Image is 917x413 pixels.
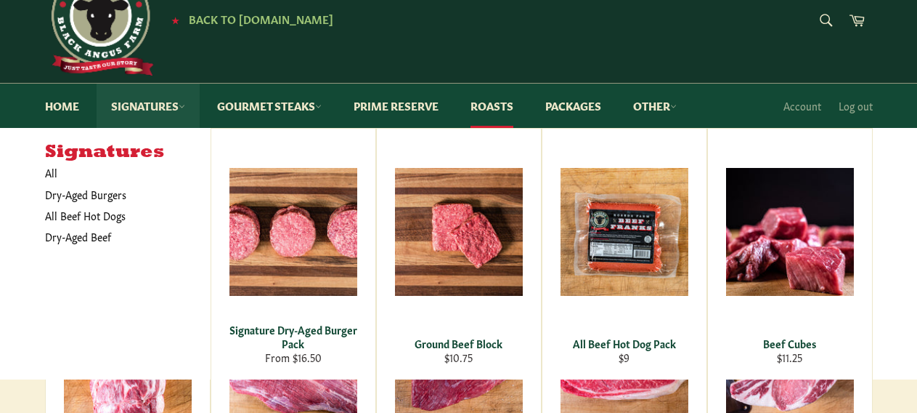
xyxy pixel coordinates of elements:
[551,337,697,350] div: All Beef Hot Dog Pack
[38,162,211,183] a: All
[229,168,357,296] img: Signature Dry-Aged Burger Pack
[551,350,697,364] div: $9
[456,84,528,128] a: Roasts
[717,337,863,350] div: Beef Cubes
[164,14,333,25] a: ★ Back to [DOMAIN_NAME]
[189,11,333,26] span: Back to [DOMAIN_NAME]
[97,84,200,128] a: Signatures
[171,14,179,25] span: ★
[38,226,196,247] a: Dry-Aged Beef
[707,128,873,380] a: Beef Cubes Beef Cubes $11.25
[203,84,336,128] a: Gourmet Steaks
[220,350,366,364] div: From $16.50
[386,337,531,350] div: Ground Beef Block
[339,84,453,128] a: Prime Reserve
[38,184,196,205] a: Dry-Aged Burgers
[717,350,863,364] div: $11.25
[38,205,196,226] a: All Beef Hot Dogs
[831,84,880,127] a: Log out
[531,84,616,128] a: Packages
[395,168,523,296] img: Ground Beef Block
[45,143,211,163] h5: Signatures
[619,84,691,128] a: Other
[376,128,542,380] a: Ground Beef Block Ground Beef Block $10.75
[30,84,94,128] a: Home
[561,168,688,296] img: All Beef Hot Dog Pack
[542,128,707,380] a: All Beef Hot Dog Pack All Beef Hot Dog Pack $9
[220,323,366,351] div: Signature Dry-Aged Burger Pack
[211,128,376,380] a: Signature Dry-Aged Burger Pack Signature Dry-Aged Burger Pack From $16.50
[386,350,531,364] div: $10.75
[726,168,854,296] img: Beef Cubes
[776,84,828,127] a: Account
